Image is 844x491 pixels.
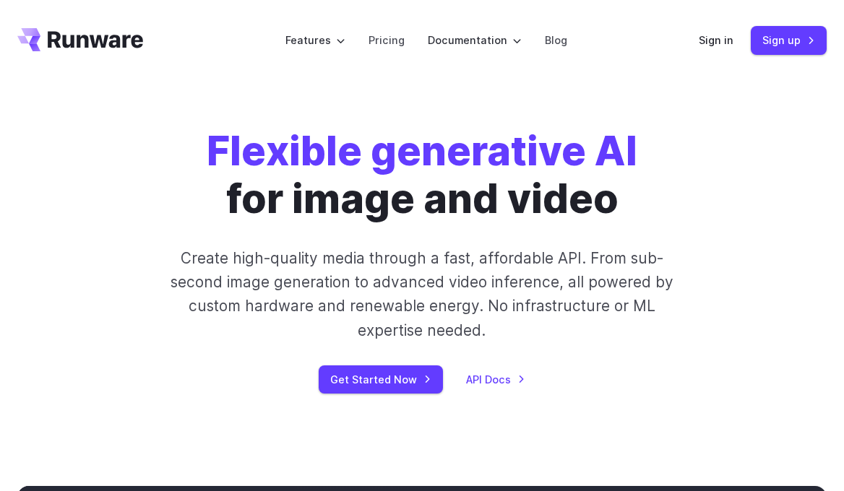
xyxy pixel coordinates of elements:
[207,127,637,223] h1: for image and video
[17,28,143,51] a: Go to /
[369,32,405,48] a: Pricing
[428,32,522,48] label: Documentation
[699,32,733,48] a: Sign in
[545,32,567,48] a: Blog
[207,126,637,175] strong: Flexible generative AI
[285,32,345,48] label: Features
[466,371,525,388] a: API Docs
[751,26,827,54] a: Sign up
[163,246,681,342] p: Create high-quality media through a fast, affordable API. From sub-second image generation to adv...
[319,365,443,394] a: Get Started Now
